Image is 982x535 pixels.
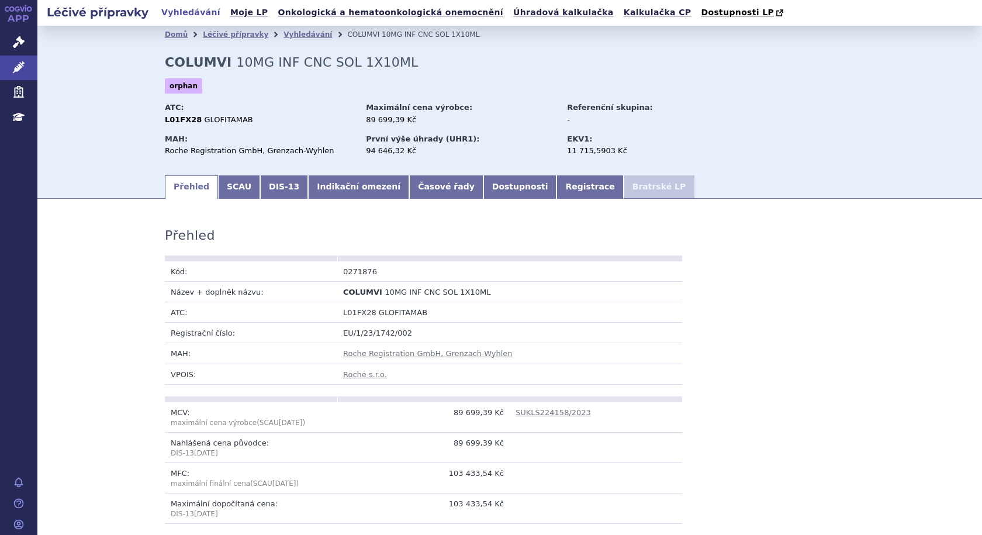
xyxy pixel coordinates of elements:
a: Dostupnosti [483,175,557,199]
td: Nahlášená cena původce: [165,432,337,462]
a: Registrace [556,175,623,199]
span: [DATE] [194,510,218,518]
td: Název + doplněk názvu: [165,281,337,302]
div: Roche Registration GmbH, Grenzach-Wyhlen [165,146,355,156]
strong: EKV1: [567,134,592,143]
span: GLOFITAMAB [379,308,427,317]
td: 89 699,39 Kč [337,432,510,462]
td: 103 433,54 Kč [337,462,510,493]
span: [DATE] [194,449,218,457]
div: 11 715,5903 Kč [567,146,699,156]
td: Registrační číslo: [165,323,337,343]
span: 10MG INF CNC SOL 1X10ML [385,288,490,296]
td: Kód: [165,261,337,282]
td: MCV: [165,402,337,433]
td: MAH: [165,343,337,364]
a: Indikační omezení [308,175,409,199]
p: DIS-13 [171,509,331,519]
span: (SCAU ) [171,419,305,427]
a: Roche s.r.o. [343,370,387,379]
a: Přehled [165,175,218,199]
span: 10MG INF CNC SOL 1X10ML [236,55,418,70]
a: Úhradová kalkulačka [510,5,617,20]
span: 10MG INF CNC SOL 1X10ML [382,30,479,39]
strong: COLUMVI [165,55,231,70]
td: MFC: [165,462,337,493]
a: SCAU [218,175,260,199]
a: Vyhledávání [283,30,332,39]
span: Dostupnosti LP [701,8,774,17]
p: DIS-13 [171,448,331,458]
h3: Přehled [165,228,215,243]
strong: Referenční skupina: [567,103,652,112]
p: maximální finální cena [171,479,331,489]
td: 103 433,54 Kč [337,493,510,523]
td: 0271876 [337,261,510,282]
span: (SCAU ) [250,479,299,488]
td: VPOIS: [165,364,337,384]
td: Maximální dopočítaná cena: [165,493,337,523]
div: 89 699,39 Kč [366,115,556,125]
span: [DATE] [279,419,303,427]
span: GLOFITAMAB [205,115,253,124]
td: 89 699,39 Kč [337,402,510,433]
span: [DATE] [272,479,296,488]
h2: Léčivé přípravky [37,4,158,20]
strong: L01FX28 [165,115,202,124]
span: COLUMVI [347,30,379,39]
span: maximální cena výrobce [171,419,257,427]
a: Vyhledávání [158,5,224,20]
strong: MAH: [165,134,188,143]
span: L01FX28 [343,308,376,317]
a: Moje LP [227,5,271,20]
a: Onkologická a hematoonkologická onemocnění [274,5,507,20]
span: orphan [165,78,202,94]
td: EU/1/23/1742/002 [337,323,682,343]
strong: První výše úhrady (UHR1): [366,134,479,143]
a: Kalkulačka CP [620,5,695,20]
div: 94 646,32 Kč [366,146,556,156]
a: Dostupnosti LP [697,5,789,21]
a: Léčivé přípravky [203,30,268,39]
td: ATC: [165,302,337,323]
div: - [567,115,699,125]
a: SUKLS224158/2023 [516,408,591,417]
strong: Maximální cena výrobce: [366,103,472,112]
a: DIS-13 [260,175,308,199]
span: COLUMVI [343,288,382,296]
a: Časové řady [409,175,483,199]
a: Roche Registration GmbH, Grenzach-Wyhlen [343,349,513,358]
strong: ATC: [165,103,184,112]
a: Domů [165,30,188,39]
